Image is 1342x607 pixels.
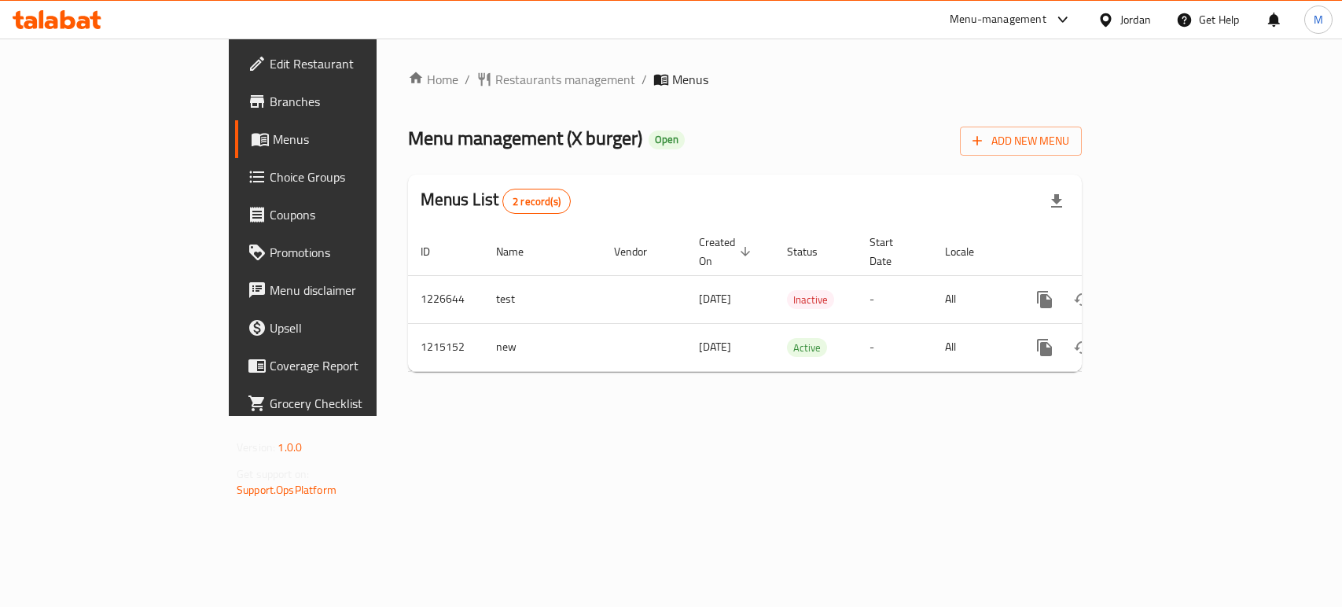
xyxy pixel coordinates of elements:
[235,196,453,234] a: Coupons
[483,275,601,323] td: test
[270,92,440,111] span: Branches
[235,158,453,196] a: Choice Groups
[421,188,571,214] h2: Menus List
[235,384,453,422] a: Grocery Checklist
[699,233,756,270] span: Created On
[483,323,601,371] td: new
[787,339,827,357] span: Active
[649,133,685,146] span: Open
[787,290,834,309] div: Inactive
[1038,182,1075,220] div: Export file
[950,10,1046,29] div: Menu-management
[235,271,453,309] a: Menu disclaimer
[857,275,932,323] td: -
[495,70,635,89] span: Restaurants management
[270,394,440,413] span: Grocery Checklist
[870,233,914,270] span: Start Date
[408,120,642,156] span: Menu management ( X burger )
[278,437,302,458] span: 1.0.0
[465,70,470,89] li: /
[476,70,635,89] a: Restaurants management
[787,338,827,357] div: Active
[270,205,440,224] span: Coupons
[235,234,453,271] a: Promotions
[503,194,570,209] span: 2 record(s)
[1013,228,1189,276] th: Actions
[270,167,440,186] span: Choice Groups
[270,356,440,375] span: Coverage Report
[270,281,440,300] span: Menu disclaimer
[237,464,309,484] span: Get support on:
[699,337,731,357] span: [DATE]
[496,242,544,261] span: Name
[787,242,838,261] span: Status
[235,120,453,158] a: Menus
[237,480,336,500] a: Support.OpsPlatform
[502,189,571,214] div: Total records count
[235,309,453,347] a: Upsell
[614,242,667,261] span: Vendor
[932,275,1013,323] td: All
[235,83,453,120] a: Branches
[270,318,440,337] span: Upsell
[945,242,995,261] span: Locale
[1026,329,1064,366] button: more
[1026,281,1064,318] button: more
[972,131,1069,151] span: Add New Menu
[932,323,1013,371] td: All
[960,127,1082,156] button: Add New Menu
[408,228,1189,372] table: enhanced table
[787,291,834,309] span: Inactive
[408,70,1082,89] nav: breadcrumb
[699,289,731,309] span: [DATE]
[235,45,453,83] a: Edit Restaurant
[273,130,440,149] span: Menus
[421,242,450,261] span: ID
[672,70,708,89] span: Menus
[1120,11,1151,28] div: Jordan
[649,131,685,149] div: Open
[235,347,453,384] a: Coverage Report
[642,70,647,89] li: /
[237,437,275,458] span: Version:
[1314,11,1323,28] span: M
[1064,329,1101,366] button: Change Status
[270,54,440,73] span: Edit Restaurant
[270,243,440,262] span: Promotions
[857,323,932,371] td: -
